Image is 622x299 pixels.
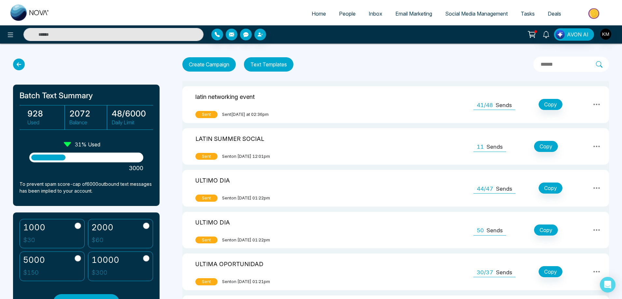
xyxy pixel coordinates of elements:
p: 31 % Used [75,141,100,148]
p: Daily Limit [112,118,149,126]
p: Used [27,118,64,126]
p: $ 60 [92,236,113,245]
p: Sends [496,268,512,277]
img: Nova CRM Logo [10,5,49,21]
span: Sent [195,111,218,118]
span: Social Media Management [445,10,508,17]
img: Lead Flow [556,30,565,39]
p: $ 300 [92,268,119,278]
p: LATIN SUMMER SOCIAL [195,133,264,143]
span: Home [312,10,326,17]
p: latin networking event [195,91,255,101]
p: Sends [496,101,512,110]
button: Create Campaign [182,57,236,72]
span: Sent on [DATE] 01:21pm [222,279,270,285]
p: Sends [496,185,512,193]
span: Sent [195,237,218,244]
h3: 48 / 6000 [112,109,149,118]
span: 41/48 [477,101,493,110]
p: Balance [69,118,106,126]
button: Copy [534,224,558,236]
img: User Avatar [600,29,611,40]
span: Email Marketing [395,10,432,17]
input: 5000$150 [75,255,81,262]
input: 10000$300 [143,255,149,262]
span: Sent [195,153,218,160]
p: 3000 [29,164,143,172]
p: $ 30 [23,236,45,245]
button: Copy [539,266,562,277]
tr: ULTIMA OPORTUNIDADSentSenton [DATE] 01:21pm30/37SendsCopy [182,253,609,290]
p: ULTIMO DIA [195,217,230,227]
p: ULTIMA OPORTUNIDAD [195,258,263,268]
p: Sends [487,143,503,151]
a: Social Media Management [439,7,514,20]
p: $ 150 [23,268,45,278]
tr: latin networking eventSentSent[DATE] at 02:36pm41/48SendsCopy [182,86,609,123]
p: ULTIMO DIA [195,175,230,185]
button: Text Templates [244,57,293,72]
span: Sent on [DATE] 12:01pm [222,153,270,160]
p: To prevent spam score-cap of 6000 outbound text messages has been implied to your account. [20,181,153,194]
h1: Batch Text Summary [20,91,153,101]
span: AVON AI [567,31,588,38]
span: Sent [DATE] at 02:36pm [222,111,269,118]
span: 11 [477,143,484,151]
h2: 5000 [23,255,45,265]
tr: ULTIMO DIASentSenton [DATE] 01:22pm50SendsCopy [182,212,609,249]
a: Deals [541,7,568,20]
a: Tasks [514,7,541,20]
a: Email Marketing [389,7,439,20]
button: Copy [539,183,562,194]
h2: 1000 [23,223,45,232]
tr: LATIN SUMMER SOCIALSentSenton [DATE] 12:01pm11SendsCopy [182,128,609,165]
button: Copy [534,141,558,152]
a: Home [305,7,332,20]
a: Inbox [362,7,389,20]
h3: 928 [27,109,64,118]
span: Tasks [521,10,535,17]
span: 30/37 [477,268,493,277]
span: Deals [548,10,561,17]
h2: 2000 [92,223,113,232]
span: Inbox [369,10,382,17]
input: 2000$60 [143,223,149,229]
span: 44/47 [477,185,493,193]
span: Sent on [DATE] 01:22pm [222,195,270,201]
h3: 2072 [69,109,106,118]
tr: ULTIMO DIASentSenton [DATE] 01:22pm44/47SendsCopy [182,170,609,207]
div: Open Intercom Messenger [600,277,615,292]
a: People [332,7,362,20]
h2: 10000 [92,255,119,265]
span: Sent on [DATE] 01:22pm [222,237,270,243]
img: Market-place.gif [571,6,618,21]
span: Sent [195,195,218,202]
button: Copy [539,99,562,110]
span: People [339,10,356,17]
span: 50 [477,226,484,235]
button: AVON AI [554,28,594,41]
input: 1000$30 [75,223,81,229]
span: Sent [195,278,218,285]
p: Sends [487,226,503,235]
